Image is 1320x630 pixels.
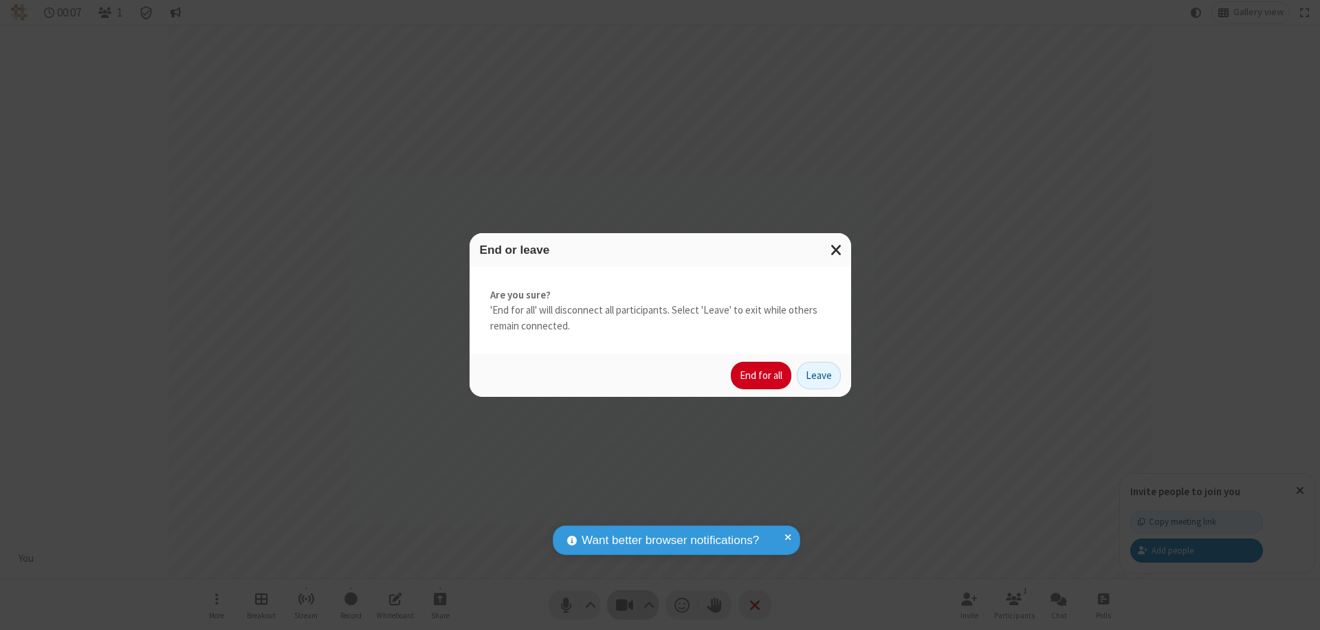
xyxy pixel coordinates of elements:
button: End for all [731,362,791,389]
strong: Are you sure? [490,287,830,303]
div: 'End for all' will disconnect all participants. Select 'Leave' to exit while others remain connec... [470,267,851,355]
span: Want better browser notifications? [582,532,759,550]
button: Close modal [822,233,851,267]
button: Leave [797,362,841,389]
h3: End or leave [480,243,841,257]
